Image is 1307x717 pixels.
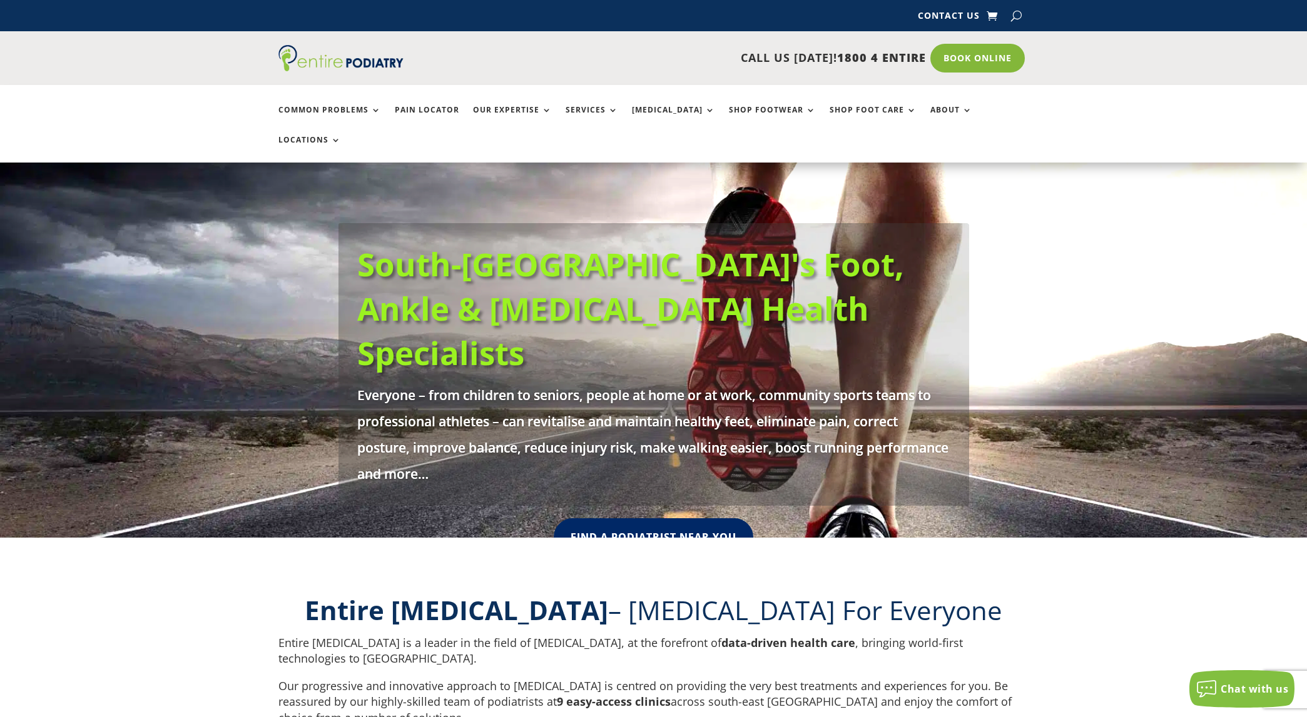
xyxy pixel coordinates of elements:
a: Common Problems [278,106,381,133]
span: Chat with us [1221,682,1288,696]
img: logo (1) [278,45,404,71]
a: Entire Podiatry [278,61,404,74]
b: Entire [MEDICAL_DATA] [305,592,608,628]
strong: data-driven health care [721,635,855,650]
a: Find A Podiatrist Near You [554,518,753,556]
p: Entire [MEDICAL_DATA] is a leader in the field of [MEDICAL_DATA], at the forefront of , bringing ... [278,635,1029,678]
a: [MEDICAL_DATA] [632,106,715,133]
a: Pain Locator [395,106,459,133]
span: 1800 4 ENTIRE [837,50,926,65]
a: Our Expertise [473,106,552,133]
p: Everyone – from children to seniors, people at home or at work, community sports teams to profess... [357,382,950,487]
a: Locations [278,136,341,163]
a: Contact Us [918,11,980,25]
a: About [930,106,972,133]
a: Book Online [930,44,1025,73]
p: CALL US [DATE]! [452,50,926,66]
a: Services [566,106,618,133]
h2: – [MEDICAL_DATA] For Everyone [278,592,1029,635]
strong: 9 easy-access clinics [557,694,671,709]
a: South-[GEOGRAPHIC_DATA]'s Foot, Ankle & [MEDICAL_DATA] Health Specialists [357,242,904,375]
a: Shop Footwear [729,106,816,133]
button: Chat with us [1189,670,1294,708]
a: Shop Foot Care [830,106,917,133]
